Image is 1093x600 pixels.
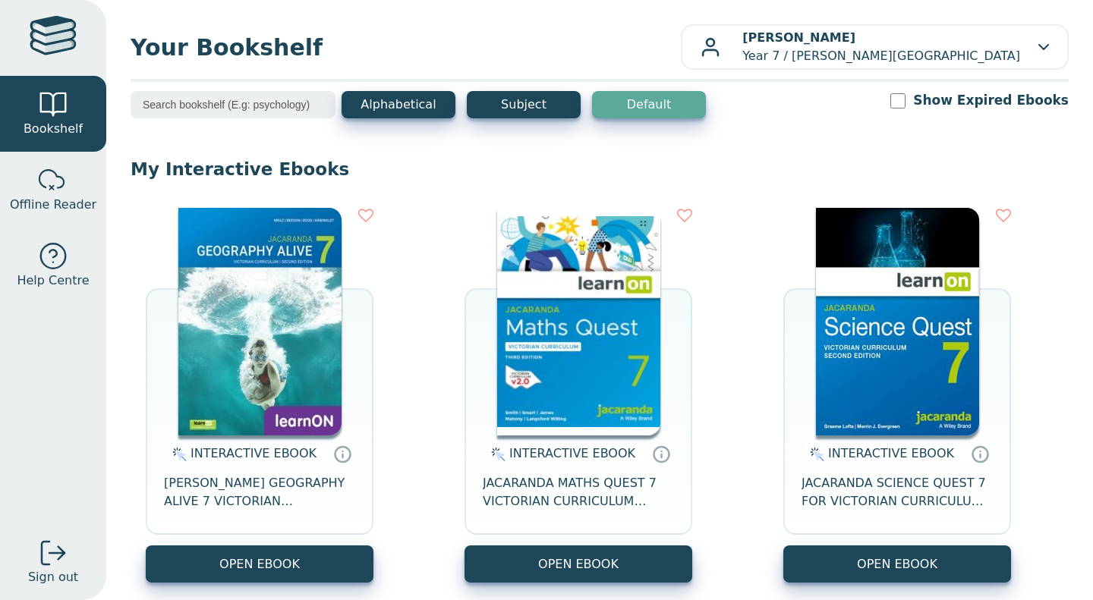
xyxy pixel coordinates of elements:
[164,474,355,510] span: [PERSON_NAME] GEOGRAPHY ALIVE 7 VICTORIAN CURRICULUM LEARNON EBOOK 2E
[742,29,1020,65] p: Year 7 / [PERSON_NAME][GEOGRAPHIC_DATA]
[131,91,335,118] input: Search bookshelf (E.g: psychology)
[467,91,581,118] button: Subject
[816,208,979,435] img: 329c5ec2-5188-ea11-a992-0272d098c78b.jpg
[652,445,670,463] a: Interactive eBooks are accessed online via the publisher’s portal. They contain interactive resou...
[17,272,89,290] span: Help Centre
[783,545,1011,583] button: OPEN EBOOK
[509,446,635,460] span: INTERACTIVE EBOOK
[592,91,706,118] button: Default
[342,91,455,118] button: Alphabetical
[333,445,351,463] a: Interactive eBooks are accessed online via the publisher’s portal. They contain interactive resou...
[483,474,674,510] span: JACARANDA MATHS QUEST 7 VICTORIAN CURRICULUM LEARNON EBOOK 3E
[24,120,83,138] span: Bookshelf
[146,545,373,583] button: OPEN EBOOK
[465,545,692,583] button: OPEN EBOOK
[805,445,824,463] img: interactive.svg
[28,568,78,586] span: Sign out
[131,30,681,64] span: Your Bookshelf
[913,91,1069,110] label: Show Expired Ebooks
[487,445,506,463] img: interactive.svg
[802,474,993,510] span: JACARANDA SCIENCE QUEST 7 FOR VICTORIAN CURRICULUM LEARNON 2E EBOOK
[178,208,342,435] img: cc9fd0c4-7e91-e911-a97e-0272d098c78b.jpg
[131,158,1069,181] p: My Interactive Ebooks
[10,196,96,214] span: Offline Reader
[681,24,1069,70] button: [PERSON_NAME]Year 7 / [PERSON_NAME][GEOGRAPHIC_DATA]
[191,446,317,460] span: INTERACTIVE EBOOK
[742,30,855,45] b: [PERSON_NAME]
[497,208,660,435] img: b87b3e28-4171-4aeb-a345-7fa4fe4e6e25.jpg
[168,445,187,463] img: interactive.svg
[828,446,954,460] span: INTERACTIVE EBOOK
[971,445,989,463] a: Interactive eBooks are accessed online via the publisher’s portal. They contain interactive resou...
